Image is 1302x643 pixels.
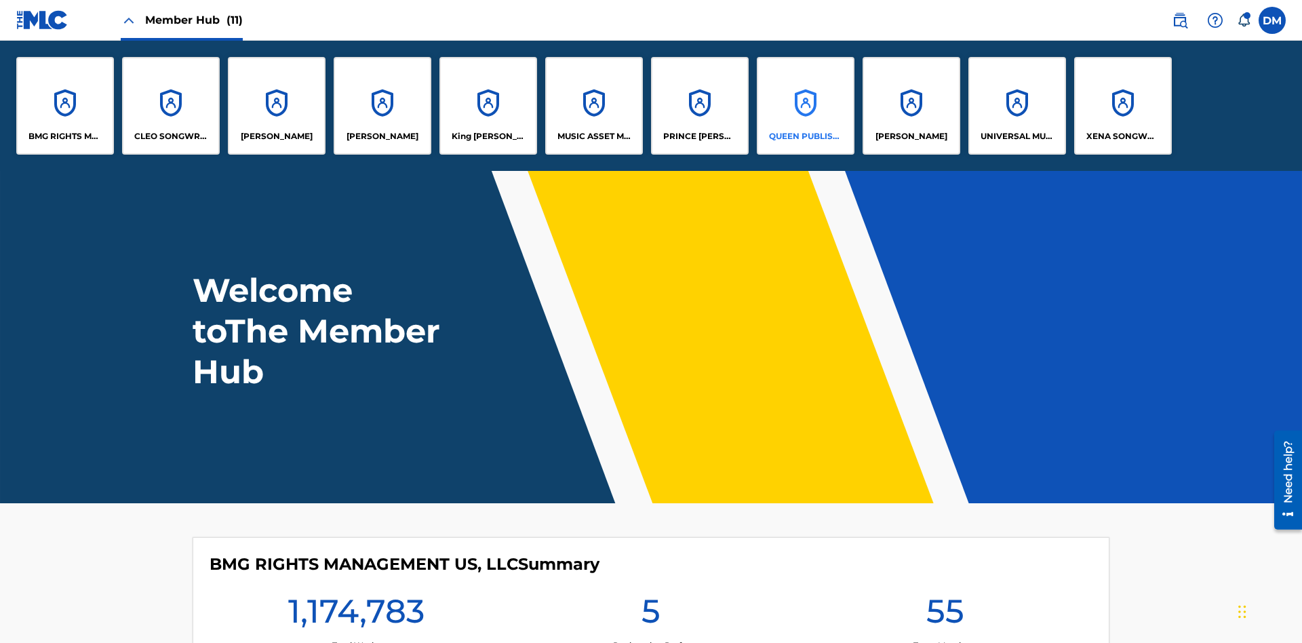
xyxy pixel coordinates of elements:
a: Accounts[PERSON_NAME] [334,57,431,155]
h4: BMG RIGHTS MANAGEMENT US, LLC [210,554,599,574]
p: King McTesterson [452,130,526,142]
a: AccountsUNIVERSAL MUSIC PUB GROUP [968,57,1066,155]
p: BMG RIGHTS MANAGEMENT US, LLC [28,130,102,142]
div: Drag [1238,591,1246,632]
p: RONALD MCTESTERSON [875,130,947,142]
p: QUEEN PUBLISHA [769,130,843,142]
h1: 1,174,783 [288,591,425,640]
img: MLC Logo [16,10,68,30]
h1: 55 [926,591,964,640]
a: Public Search [1166,7,1193,34]
p: PRINCE MCTESTERSON [663,130,737,142]
h1: 5 [642,591,660,640]
a: AccountsKing [PERSON_NAME] [439,57,537,155]
img: Close [121,12,137,28]
a: AccountsXENA SONGWRITER [1074,57,1172,155]
div: Notifications [1237,14,1250,27]
span: (11) [226,14,243,26]
a: AccountsPRINCE [PERSON_NAME] [651,57,749,155]
p: MUSIC ASSET MANAGEMENT (MAM) [557,130,631,142]
span: Member Hub [145,12,243,28]
div: Help [1202,7,1229,34]
a: Accounts[PERSON_NAME] [863,57,960,155]
p: XENA SONGWRITER [1086,130,1160,142]
img: help [1207,12,1223,28]
p: EYAMA MCSINGER [347,130,418,142]
a: AccountsMUSIC ASSET MANAGEMENT (MAM) [545,57,643,155]
div: User Menu [1259,7,1286,34]
h1: Welcome to The Member Hub [193,270,446,392]
a: AccountsQUEEN PUBLISHA [757,57,854,155]
a: Accounts[PERSON_NAME] [228,57,325,155]
a: AccountsCLEO SONGWRITER [122,57,220,155]
img: search [1172,12,1188,28]
iframe: Chat Widget [1234,578,1302,643]
p: ELVIS COSTELLO [241,130,313,142]
p: CLEO SONGWRITER [134,130,208,142]
iframe: Resource Center [1264,425,1302,537]
a: AccountsBMG RIGHTS MANAGEMENT US, LLC [16,57,114,155]
p: UNIVERSAL MUSIC PUB GROUP [981,130,1054,142]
